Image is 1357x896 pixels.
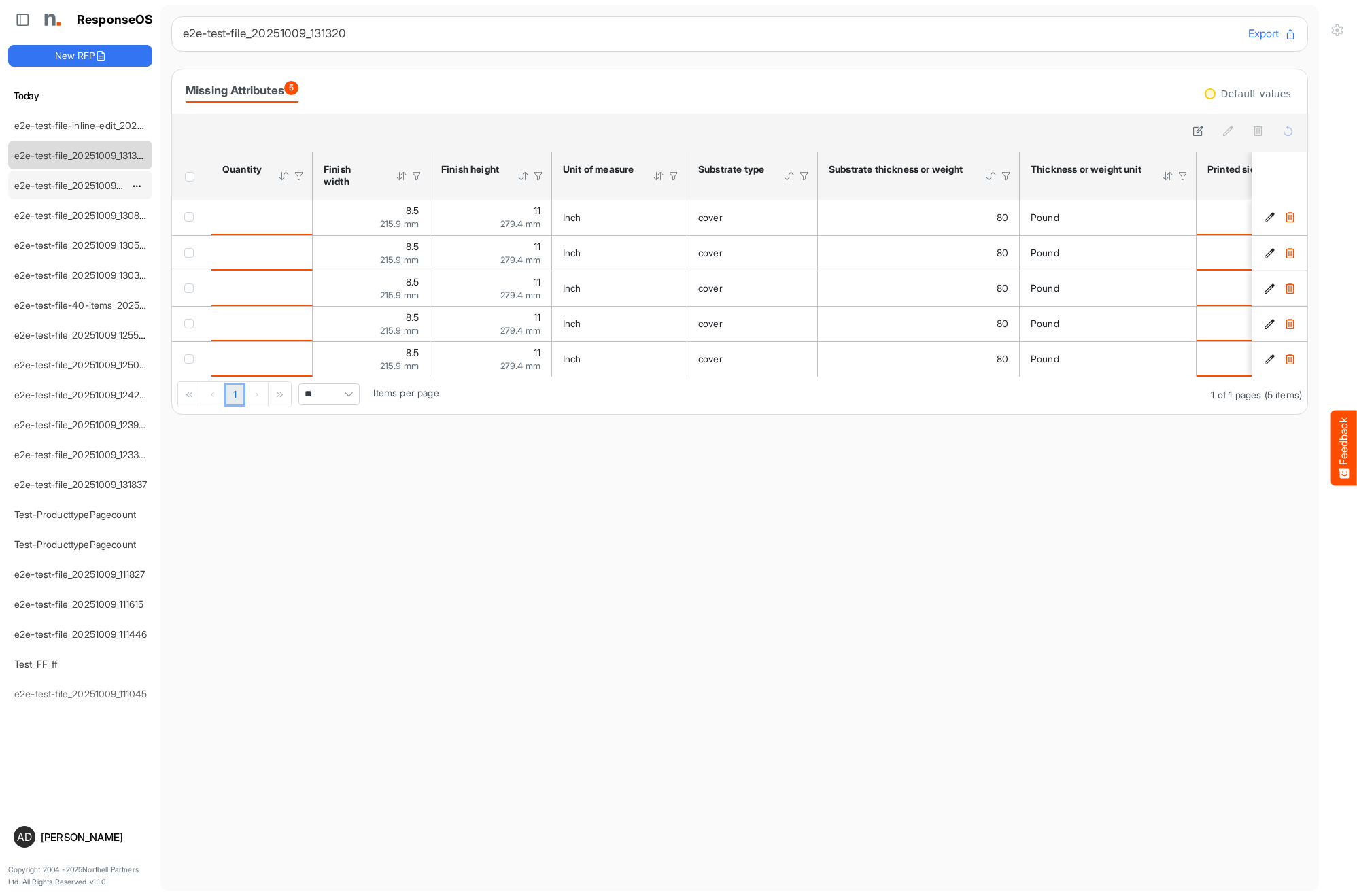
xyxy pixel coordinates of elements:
[698,317,723,329] span: cover
[1252,271,1310,306] td: f81a3cac-9227-4895-b938-3ce3bd0602c3 is template cell Column Header
[17,831,32,842] span: AD
[172,235,211,271] td: checkbox
[14,239,152,251] a: e2e-test-file_20251009_130549
[1177,170,1189,182] div: Filter Icon
[1031,317,1059,329] span: Pound
[534,347,540,358] span: 11
[14,419,151,430] a: e2e-test-file_20251009_123946
[441,163,500,175] div: Finish height
[14,449,151,460] a: e2e-test-file_20251009_123343
[1252,235,1310,271] td: d06d8fba-d220-490c-91a8-5e726dae8d40 is template cell Column Header
[1197,271,1319,306] td: is template cell Column Header httpsnorthellcomontologiesmapping-rulesmanufacturinghasprintedsides
[687,341,818,377] td: cover is template cell Column Header httpsnorthellcomontologiesmapping-rulesmaterialhassubstratem...
[1020,271,1197,306] td: Pound is template cell Column Header httpsnorthellcomontologiesmapping-rulesmaterialhasmaterialth...
[552,235,687,271] td: Inch is template cell Column Header httpsnorthellcomontologiesmapping-rulesmeasurementhasunitofme...
[130,179,143,192] button: dropdownbutton
[172,341,211,377] td: checkbox
[380,218,419,229] span: 215.9 mm
[430,341,552,377] td: 11 is template cell Column Header httpsnorthellcomontologiesmapping-rulesmeasurementhasfinishsize...
[211,200,313,235] td: is template cell Column Header httpsnorthellcomontologiesmapping-rulesorderhasquantity
[14,568,145,580] a: e2e-test-file_20251009_111827
[14,628,148,640] a: e2e-test-file_20251009_111446
[380,325,419,336] span: 215.9 mm
[1262,317,1276,330] button: Edit
[1031,211,1059,223] span: Pound
[1207,163,1267,175] div: Printed sides
[245,382,269,407] div: Go to next page
[1265,389,1302,400] span: (5 items)
[687,271,818,306] td: cover is template cell Column Header httpsnorthellcomontologiesmapping-rulesmaterialhassubstratem...
[829,163,967,175] div: Substrate thickness or weight
[14,538,136,550] a: Test-ProducttypePagecount
[997,247,1008,258] span: 80
[1262,352,1276,366] button: Edit
[534,311,540,323] span: 11
[186,81,298,100] div: Missing Attributes
[1283,246,1296,260] button: Delete
[14,269,152,281] a: e2e-test-file_20251009_130300
[14,299,194,311] a: e2e-test-file-40-items_20251009_130016
[172,377,1307,414] div: Pager Container
[430,306,552,341] td: 11 is template cell Column Header httpsnorthellcomontologiesmapping-rulesmeasurementhasfinishsize...
[1000,170,1012,182] div: Filter Icon
[1197,341,1319,377] td: is template cell Column Header httpsnorthellcomontologiesmapping-rulesmanufacturinghasprintedsides
[14,179,150,191] a: e2e-test-file_20251009_131030
[1252,341,1310,377] td: 326b216c-29ac-4739-8fab-060e08a66b18 is template cell Column Header
[406,311,419,323] span: 8.5
[380,254,419,265] span: 215.9 mm
[552,200,687,235] td: Inch is template cell Column Header httpsnorthellcomontologiesmapping-rulesmeasurementhasunitofme...
[1221,89,1291,99] div: Default values
[563,282,581,294] span: Inch
[222,163,260,175] div: Quantity
[563,163,635,175] div: Unit of measure
[1031,247,1059,258] span: Pound
[211,235,313,271] td: is template cell Column Header httpsnorthellcomontologiesmapping-rulesorderhasquantity
[687,235,818,271] td: cover is template cell Column Header httpsnorthellcomontologiesmapping-rulesmaterialhassubstratem...
[183,28,1237,39] h6: e2e-test-file_20251009_131320
[500,254,540,265] span: 279.4 mm
[14,688,148,700] a: e2e-test-file_20251009_111045
[818,341,1020,377] td: 80 is template cell Column Header httpsnorthellcomontologiesmapping-rulesmaterialhasmaterialthick...
[1020,235,1197,271] td: Pound is template cell Column Header httpsnorthellcomontologiesmapping-rulesmaterialhasmaterialth...
[224,383,245,407] a: Page 1 of 1 Pages
[552,306,687,341] td: Inch is template cell Column Header httpsnorthellcomontologiesmapping-rulesmeasurementhasunitofme...
[668,170,680,182] div: Filter Icon
[14,658,58,670] a: Test_FF_ff
[1197,306,1319,341] td: is template cell Column Header httpsnorthellcomontologiesmapping-rulesmanufacturinghasprintedsides
[14,359,152,371] a: e2e-test-file_20251009_125000
[1262,281,1276,295] button: Edit
[500,325,540,336] span: 279.4 mm
[698,247,723,258] span: cover
[14,209,152,221] a: e2e-test-file_20251009_130809
[211,341,313,377] td: is template cell Column Header httpsnorthellcomontologiesmapping-rulesorderhasquantity
[563,211,581,223] span: Inch
[313,200,430,235] td: 8.5 is template cell Column Header httpsnorthellcomontologiesmapping-rulesmeasurementhasfinishsiz...
[1197,235,1319,271] td: is template cell Column Header httpsnorthellcomontologiesmapping-rulesmanufacturinghasprintedsides
[1020,200,1197,235] td: Pound is template cell Column Header httpsnorthellcomontologiesmapping-rulesmaterialhasmaterialth...
[201,382,224,407] div: Go to previous page
[37,6,65,33] img: Northell
[293,170,305,182] div: Filter Icon
[1031,282,1059,294] span: Pound
[1211,389,1261,400] span: 1 of 1 pages
[698,211,723,223] span: cover
[552,341,687,377] td: Inch is template cell Column Header httpsnorthellcomontologiesmapping-rulesmeasurementhasunitofme...
[818,200,1020,235] td: 80 is template cell Column Header httpsnorthellcomontologiesmapping-rulesmaterialhasmaterialthick...
[313,235,430,271] td: 8.5 is template cell Column Header httpsnorthellcomontologiesmapping-rulesmeasurementhasfinishsiz...
[313,341,430,377] td: 8.5 is template cell Column Header httpsnorthellcomontologiesmapping-rulesmeasurementhasfinishsiz...
[818,235,1020,271] td: 80 is template cell Column Header httpsnorthellcomontologiesmapping-rulesmaterialhasmaterialthick...
[380,360,419,371] span: 215.9 mm
[532,170,545,182] div: Filter Icon
[534,205,540,216] span: 11
[172,271,211,306] td: checkbox
[698,353,723,364] span: cover
[698,282,723,294] span: cover
[14,150,149,161] a: e2e-test-file_20251009_131320
[534,241,540,252] span: 11
[1283,211,1296,224] button: Delete
[211,306,313,341] td: is template cell Column Header httpsnorthellcomontologiesmapping-rulesorderhasquantity
[1283,281,1296,295] button: Delete
[563,247,581,258] span: Inch
[534,276,540,288] span: 11
[14,120,195,131] a: e2e-test-file-inline-edit_20251009_131728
